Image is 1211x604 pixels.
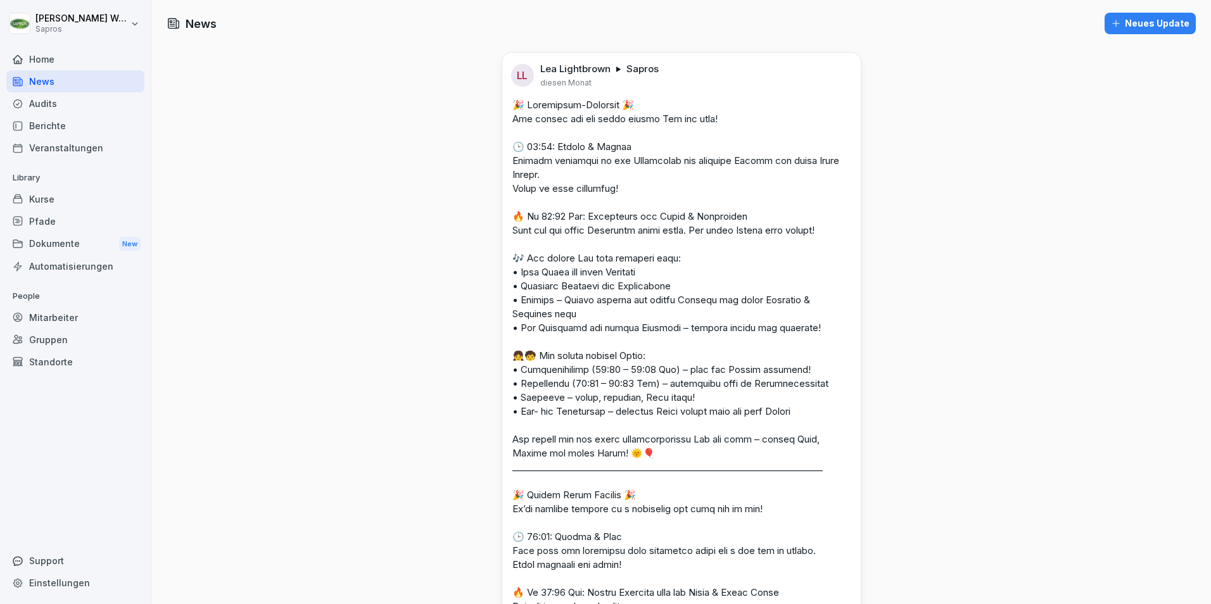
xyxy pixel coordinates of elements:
[6,572,144,594] a: Einstellungen
[6,168,144,188] p: Library
[6,550,144,572] div: Support
[6,232,144,256] div: Dokumente
[6,306,144,329] a: Mitarbeiter
[119,237,141,251] div: New
[6,255,144,277] a: Automatisierungen
[35,25,128,34] p: Sapros
[6,92,144,115] a: Audits
[6,48,144,70] a: Home
[511,64,534,87] div: LL
[540,63,611,75] p: Lea Lightbrown
[1105,13,1196,34] button: Neues Update
[1111,16,1189,30] div: Neues Update
[6,232,144,256] a: DokumenteNew
[626,63,659,75] p: Sapros
[6,188,144,210] a: Kurse
[540,78,592,88] p: diesen Monat
[6,70,144,92] a: News
[35,13,128,24] p: [PERSON_NAME] Weyreter
[6,329,144,351] a: Gruppen
[6,210,144,232] a: Pfade
[6,137,144,159] a: Veranstaltungen
[6,115,144,137] a: Berichte
[6,286,144,306] p: People
[186,15,217,32] h1: News
[6,351,144,373] a: Standorte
